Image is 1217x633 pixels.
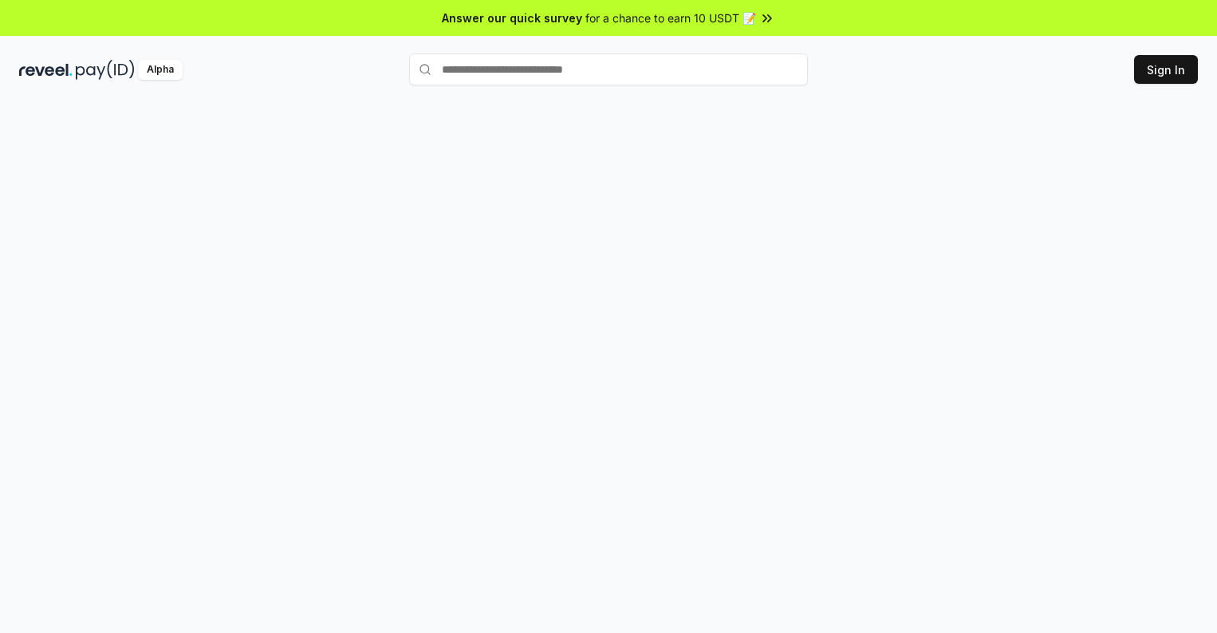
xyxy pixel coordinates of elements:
[19,60,73,80] img: reveel_dark
[76,60,135,80] img: pay_id
[138,60,183,80] div: Alpha
[442,10,582,26] span: Answer our quick survey
[585,10,756,26] span: for a chance to earn 10 USDT 📝
[1134,55,1198,84] button: Sign In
